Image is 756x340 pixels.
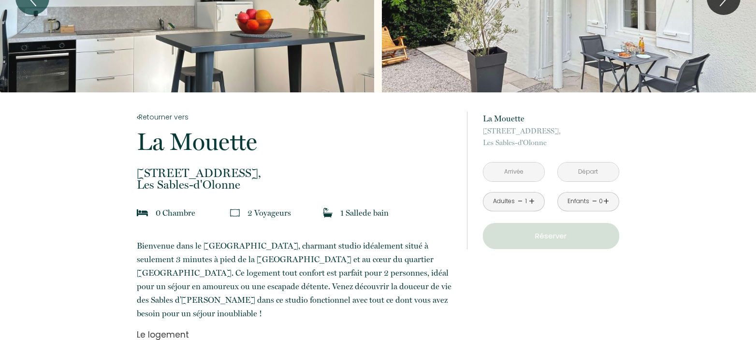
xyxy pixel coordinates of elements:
a: + [603,194,609,209]
p: Réserver [486,230,616,242]
span: [STREET_ADDRESS], [137,167,454,179]
h2: Le logement [137,330,454,340]
p: 2 Voyageur [247,206,291,220]
p: La Mouette [137,130,454,154]
p: 1 Salle de bain [340,206,389,220]
input: Départ [558,163,619,181]
input: Arrivée [483,163,544,181]
p: Les Sables-d'Olonne [137,167,454,191]
img: guests [230,208,240,218]
div: Enfants [567,197,589,206]
a: - [518,194,523,209]
span: s [288,208,291,218]
div: 0 [598,197,603,206]
a: + [529,194,535,209]
p: La Mouette [483,112,619,125]
div: 1 [523,197,528,206]
a: - [592,194,597,209]
a: Retourner vers [137,112,454,122]
p: Bienvenue dans le [GEOGRAPHIC_DATA], charmant studio idéalement situé à seulement 3 minutes à pie... [137,239,454,320]
div: Adultes [493,197,515,206]
p: 0 Chambre [156,206,195,220]
span: [STREET_ADDRESS], [483,125,619,137]
p: Les Sables-d'Olonne [483,125,619,148]
button: Réserver [483,223,619,249]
